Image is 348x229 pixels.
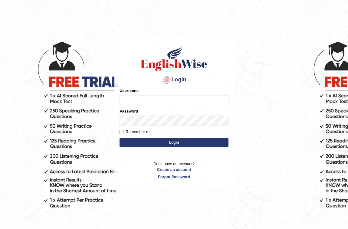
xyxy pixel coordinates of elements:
h4: Login [120,75,228,85]
p: Don't have an account? [120,161,228,180]
img: Logo of English Wise sign in for intelligent practice with AI [140,45,208,72]
a: Create an account [120,167,228,172]
a: Forgot Password [120,174,228,180]
label: Username [120,88,139,93]
label: Password [120,108,138,114]
input: Remember me [120,130,123,134]
button: Login [120,138,228,147]
label: Remember me [120,129,152,135]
